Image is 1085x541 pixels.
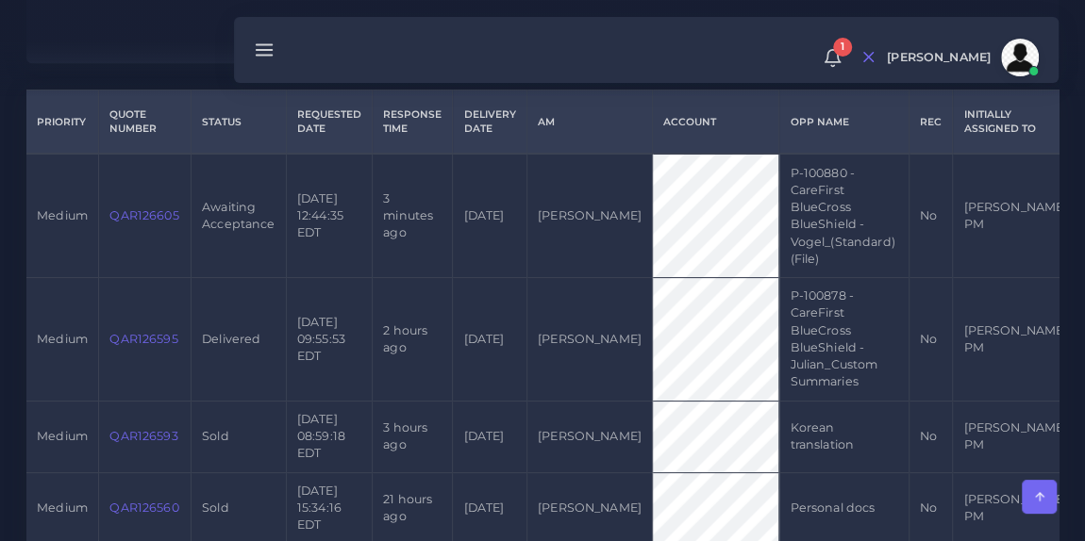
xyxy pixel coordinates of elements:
td: [PERSON_NAME] PM [953,401,1078,472]
th: Account [652,90,778,155]
th: Delivery Date [453,90,526,155]
td: 3 hours ago [373,401,453,472]
td: [PERSON_NAME] PM [953,278,1078,402]
td: [PERSON_NAME] PM [953,154,1078,277]
td: [DATE] 09:55:53 EDT [286,278,372,402]
td: Korean translation [779,401,910,472]
th: Requested Date [286,90,372,155]
td: Sold [191,401,286,472]
th: Initially Assigned to [953,90,1078,155]
a: QAR126560 [109,500,178,515]
td: P-100878 - CareFirst BlueCross BlueShield - Julian_Custom Summaries [779,278,910,402]
th: REC [909,90,952,155]
a: 1 [816,48,849,68]
td: [DATE] 12:44:35 EDT [286,154,372,277]
td: No [909,401,952,472]
td: [DATE] [453,154,526,277]
span: [PERSON_NAME] [887,52,991,64]
a: QAR126595 [109,332,177,346]
a: QAR126605 [109,208,178,222]
th: Status [191,90,286,155]
span: medium [37,500,88,515]
th: Opp Name [779,90,910,155]
td: No [909,154,952,277]
td: [PERSON_NAME] [526,401,652,472]
a: [PERSON_NAME]avatar [877,39,1045,76]
td: [PERSON_NAME] [526,154,652,277]
td: [PERSON_NAME] [526,278,652,402]
span: medium [37,429,88,443]
th: Response Time [373,90,453,155]
td: Awaiting Acceptance [191,154,286,277]
span: 1 [833,38,852,57]
a: QAR126593 [109,429,177,443]
td: 2 hours ago [373,278,453,402]
span: medium [37,208,88,222]
td: No [909,278,952,402]
span: medium [37,332,88,346]
td: [DATE] 08:59:18 EDT [286,401,372,472]
th: Quote Number [99,90,192,155]
td: Delivered [191,278,286,402]
td: [DATE] [453,401,526,472]
img: avatar [1001,39,1039,76]
th: Priority [26,90,99,155]
th: AM [526,90,652,155]
td: [DATE] [453,278,526,402]
td: 3 minutes ago [373,154,453,277]
td: P-100880 - CareFirst BlueCross BlueShield - Vogel_(Standard)(File) [779,154,910,277]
